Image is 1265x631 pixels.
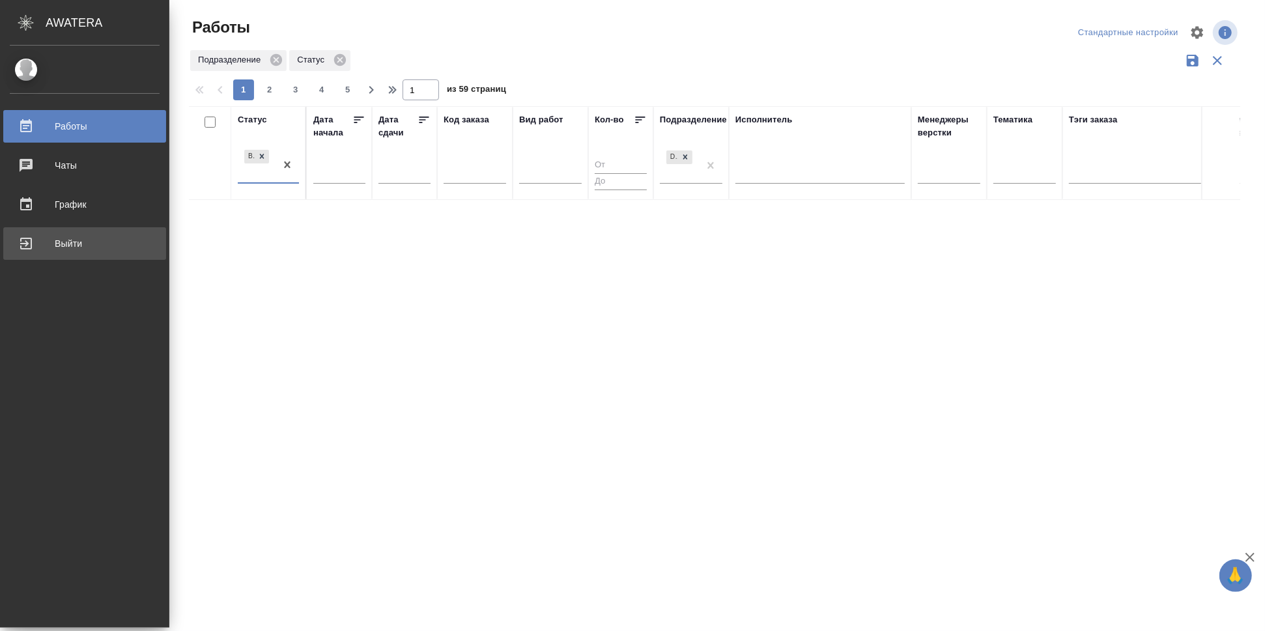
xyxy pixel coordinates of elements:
span: 2 [259,83,280,96]
div: Статус [238,113,267,126]
div: AWATERA [46,10,169,36]
div: split button [1075,23,1182,43]
div: Вид работ [519,113,563,126]
input: До [595,173,647,189]
div: Чаты [10,156,160,175]
div: Тематика [993,113,1032,126]
button: 🙏 [1219,559,1252,592]
button: 3 [285,79,306,100]
button: 5 [337,79,358,100]
a: Выйти [3,227,166,260]
span: 3 [285,83,306,96]
span: Работы [189,17,250,38]
div: В работе [244,150,255,163]
div: Код заказа [444,113,489,126]
button: 2 [259,79,280,100]
div: График [10,195,160,214]
span: 🙏 [1225,562,1247,589]
div: Выйти [10,234,160,253]
div: Подразделение [190,50,287,71]
div: Работы [10,117,160,136]
div: Дата сдачи [378,113,418,139]
div: Менеджеры верстки [918,113,980,139]
div: Кол-во [595,113,624,126]
p: Подразделение [198,53,265,66]
a: Чаты [3,149,166,182]
div: Статус [289,50,350,71]
p: Статус [297,53,329,66]
div: Дата начала [313,113,352,139]
div: В работе [243,148,270,165]
div: DTPlight [665,149,694,165]
button: Сохранить фильтры [1180,48,1205,73]
span: 4 [311,83,332,96]
span: 5 [337,83,358,96]
button: 4 [311,79,332,100]
div: Исполнитель [735,113,793,126]
button: Сбросить фильтры [1205,48,1230,73]
span: Посмотреть информацию [1213,20,1240,45]
div: Подразделение [660,113,727,126]
span: Настроить таблицу [1182,17,1213,48]
a: График [3,188,166,221]
span: из 59 страниц [447,81,506,100]
div: Тэги заказа [1069,113,1118,126]
input: От [595,158,647,174]
a: Работы [3,110,166,143]
div: DTPlight [666,150,678,164]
